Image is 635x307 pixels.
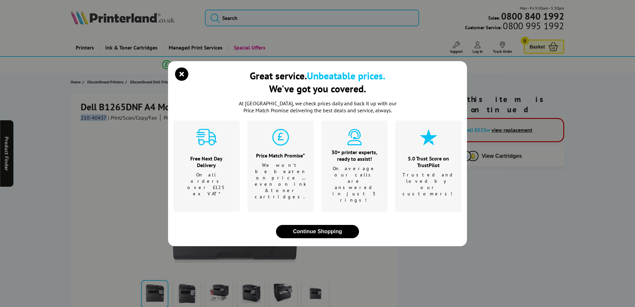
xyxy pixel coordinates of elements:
[403,172,455,197] p: Trusted and loved by our customers!
[330,165,380,203] p: On average our calls are answered in just 3 rings!
[182,172,231,197] p: On all orders over £125 ex VAT*
[234,100,401,114] p: At [GEOGRAPHIC_DATA], we check prices daily and back it up with our Price Match Promise deliverin...
[330,149,380,162] div: 30+ printer experts, ready to assist!
[255,162,307,200] p: We won't be beaten on price …even on ink & toner cartridges.
[177,69,187,79] button: close modal
[307,69,385,82] b: Unbeatable prices.
[403,155,455,168] div: 5.0 Trust Score on TrustPilot
[182,155,231,168] div: Free Next Day Delivery
[276,225,359,238] button: close modal
[255,152,307,159] div: Price Match Promise*
[250,69,385,95] div: Great service. We've got you covered.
